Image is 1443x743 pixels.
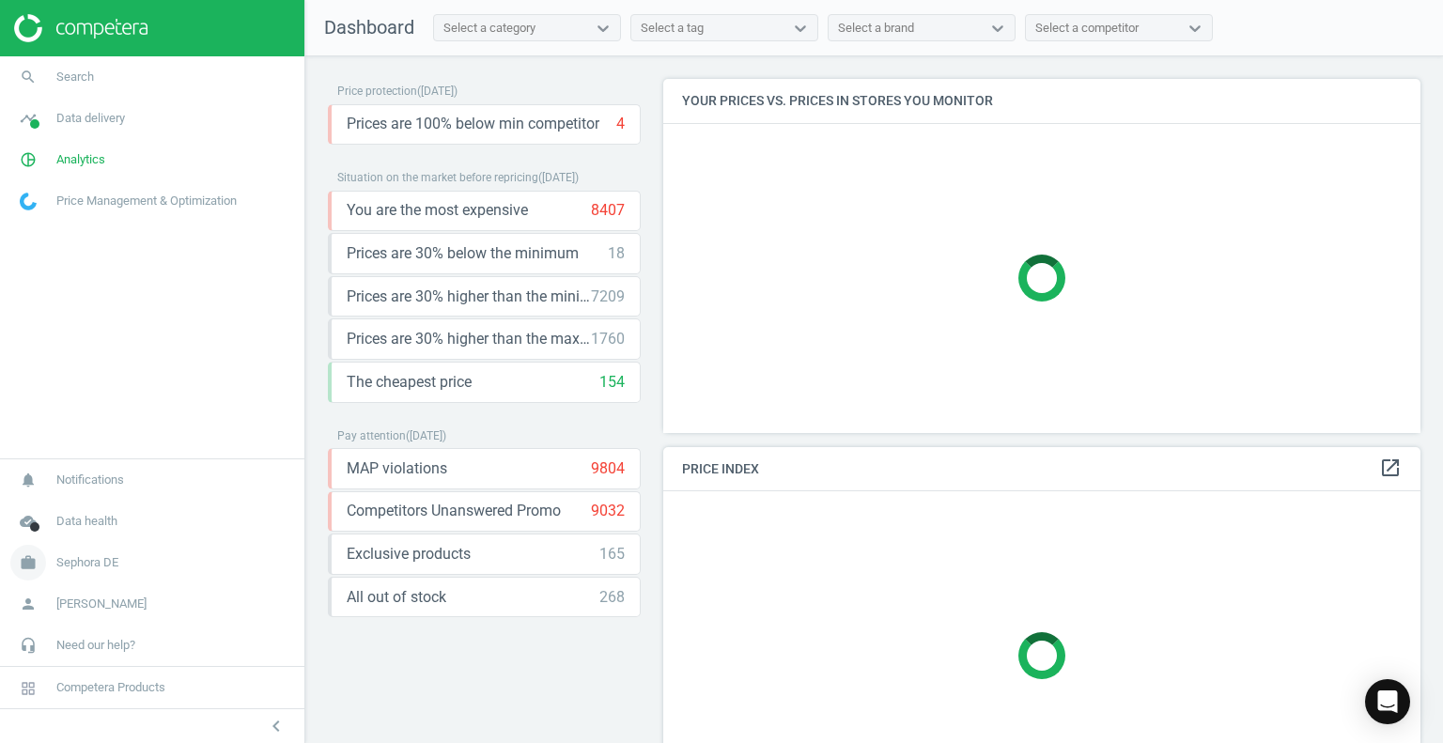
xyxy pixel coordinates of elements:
span: Sephora DE [56,554,118,571]
div: Select a competitor [1035,20,1139,37]
h4: Your prices vs. prices in stores you monitor [663,79,1420,123]
span: Data delivery [56,110,125,127]
span: All out of stock [347,587,446,608]
i: cloud_done [10,503,46,539]
div: 4 [616,114,625,134]
img: wGWNvw8QSZomAAAAABJRU5ErkJggg== [20,193,37,210]
div: 18 [608,243,625,264]
div: Open Intercom Messenger [1365,679,1410,724]
div: 9804 [591,458,625,479]
span: The cheapest price [347,372,472,393]
span: Prices are 30% below the minimum [347,243,579,264]
div: 8407 [591,200,625,221]
i: headset_mic [10,627,46,663]
span: Data health [56,513,117,530]
h4: Price Index [663,447,1420,491]
span: Notifications [56,472,124,488]
i: timeline [10,101,46,136]
span: Need our help? [56,637,135,654]
button: chevron_left [253,714,300,738]
div: 1760 [591,329,625,349]
span: Search [56,69,94,85]
i: notifications [10,462,46,498]
div: 268 [599,587,625,608]
span: MAP violations [347,458,447,479]
span: Competera Products [56,679,165,696]
div: 154 [599,372,625,393]
div: 7209 [591,286,625,307]
div: Select a tag [641,20,704,37]
span: Price Management & Optimization [56,193,237,209]
span: Analytics [56,151,105,168]
div: Select a brand [838,20,914,37]
span: Prices are 30% higher than the maximal [347,329,591,349]
span: Competitors Unanswered Promo [347,501,561,521]
span: Prices are 100% below min competitor [347,114,599,134]
i: person [10,586,46,622]
div: Select a category [443,20,535,37]
span: Situation on the market before repricing [337,171,538,184]
div: 165 [599,544,625,565]
a: open_in_new [1379,457,1402,481]
img: ajHJNr6hYgQAAAAASUVORK5CYII= [14,14,147,42]
span: Price protection [337,85,417,98]
span: Dashboard [324,16,414,39]
i: open_in_new [1379,457,1402,479]
span: Pay attention [337,429,406,442]
span: ( [DATE] ) [538,171,579,184]
span: [PERSON_NAME] [56,596,147,612]
i: pie_chart_outlined [10,142,46,178]
span: You are the most expensive [347,200,528,221]
span: ( [DATE] ) [406,429,446,442]
i: search [10,59,46,95]
span: ( [DATE] ) [417,85,458,98]
span: Prices are 30% higher than the minimum [347,286,591,307]
span: Exclusive products [347,544,471,565]
div: 9032 [591,501,625,521]
i: chevron_left [265,715,287,737]
i: work [10,545,46,580]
